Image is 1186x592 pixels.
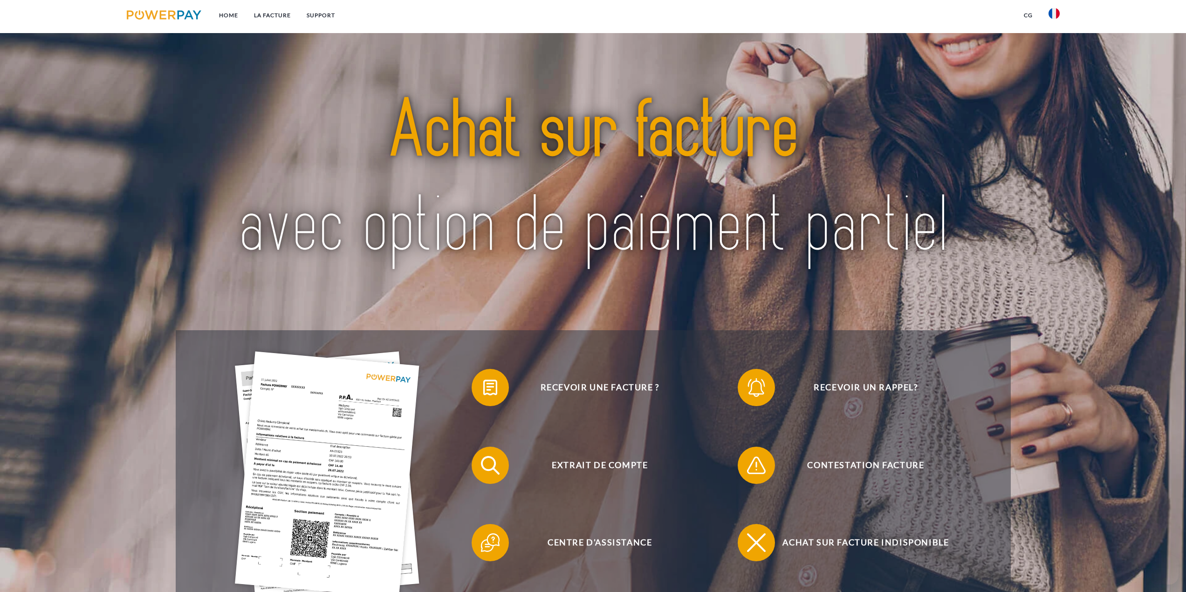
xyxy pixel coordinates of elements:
img: qb_warning.svg [745,454,768,477]
a: Home [211,7,246,24]
span: Extrait de compte [486,447,714,484]
img: qb_help.svg [479,531,502,554]
a: Support [299,7,343,24]
img: qb_bell.svg [745,376,768,399]
span: Achat sur facture indisponible [752,524,980,561]
button: Recevoir un rappel? [738,369,980,406]
a: CG [1016,7,1041,24]
img: qb_bill.svg [479,376,502,399]
img: qb_close.svg [745,531,768,554]
button: Recevoir une facture ? [472,369,714,406]
button: Extrait de compte [472,447,714,484]
span: Centre d'assistance [486,524,714,561]
span: Recevoir un rappel? [752,369,980,406]
img: logo-powerpay.svg [127,10,202,20]
a: LA FACTURE [246,7,299,24]
button: Centre d'assistance [472,524,714,561]
img: qb_search.svg [479,454,502,477]
span: Contestation Facture [752,447,980,484]
button: Contestation Facture [738,447,980,484]
img: fr [1049,8,1060,19]
img: title-powerpay_fr.svg [224,59,962,299]
button: Achat sur facture indisponible [738,524,980,561]
span: Recevoir une facture ? [486,369,714,406]
iframe: Bouton de lancement de la fenêtre de messagerie [1149,555,1179,585]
